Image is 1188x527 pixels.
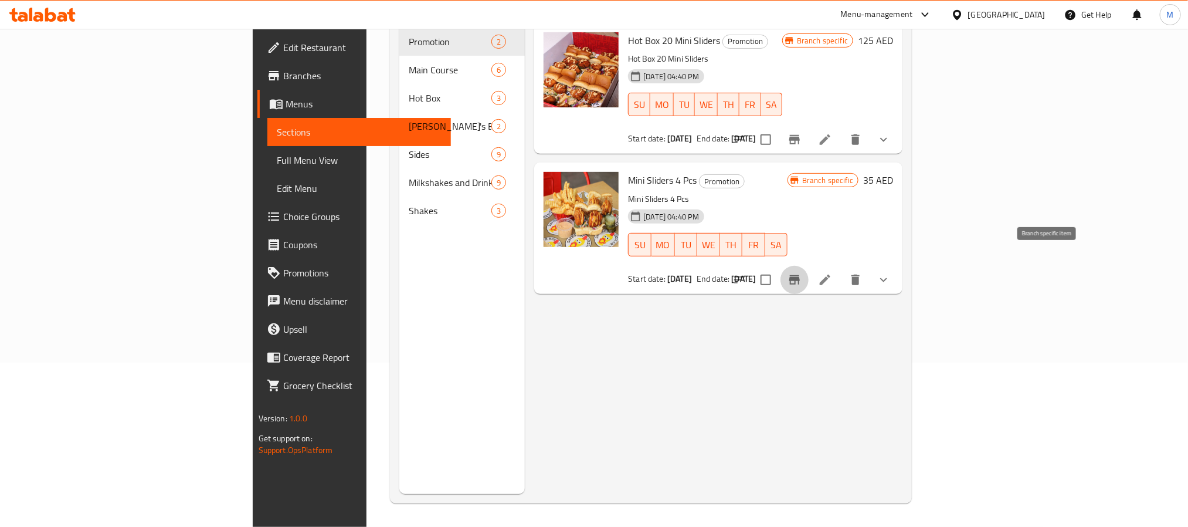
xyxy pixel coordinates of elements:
[409,119,491,133] div: Dave's Bites
[747,237,760,254] span: FR
[492,149,505,160] span: 9
[257,287,451,315] a: Menu disclaimer
[667,271,692,286] b: [DATE]
[877,133,891,147] svg: Show Choices
[283,322,442,336] span: Upsell
[257,259,451,287] a: Promotions
[675,233,697,256] button: TU
[761,93,783,116] button: SA
[639,211,704,222] span: [DATE] 04:40 PM
[399,168,525,197] div: Milkshakes and Drinks9
[409,91,491,105] div: Hot Box
[259,431,313,446] span: Get support on:
[492,121,505,132] span: 2
[697,233,720,256] button: WE
[491,35,506,49] div: items
[409,175,491,190] span: Milkshakes and Drinks
[1167,8,1174,21] span: M
[399,23,525,229] nav: Menu sections
[858,32,893,49] h6: 125 AED
[277,125,442,139] span: Sections
[725,266,753,294] button: sort-choices
[286,97,442,111] span: Menus
[718,93,739,116] button: TH
[742,233,765,256] button: FR
[491,204,506,218] div: items
[491,119,506,133] div: items
[722,96,735,113] span: TH
[628,233,651,256] button: SU
[283,40,442,55] span: Edit Restaurant
[697,131,729,146] span: End date:
[283,350,442,364] span: Coverage Report
[863,172,893,188] h6: 35 AED
[544,172,619,247] img: Mini Sliders 4 Pcs
[259,411,287,426] span: Version:
[841,8,913,22] div: Menu-management
[702,237,715,254] span: WE
[628,93,650,116] button: SU
[780,266,809,294] button: Branch-specific-item
[700,96,713,113] span: WE
[725,126,753,154] button: sort-choices
[492,93,505,104] span: 3
[739,93,761,116] button: FR
[409,147,491,161] span: Sides
[257,371,451,400] a: Grocery Checklist
[766,96,778,113] span: SA
[841,126,870,154] button: delete
[409,204,491,218] span: Shakes
[697,271,729,286] span: End date:
[492,36,505,48] span: 2
[492,65,505,76] span: 6
[870,266,898,294] button: show more
[283,294,442,308] span: Menu disclaimer
[870,126,898,154] button: show more
[695,93,718,116] button: WE
[639,71,704,82] span: [DATE] 04:40 PM
[655,96,669,113] span: MO
[628,32,720,49] span: Hot Box 20 Mini Sliders
[674,93,695,116] button: TU
[628,131,666,146] span: Start date:
[409,119,491,133] span: [PERSON_NAME]'s Bites
[257,202,451,231] a: Choice Groups
[257,231,451,259] a: Coupons
[399,28,525,56] div: Promotion2
[770,237,783,254] span: SA
[491,63,506,77] div: items
[409,63,491,77] span: Main Course
[650,93,674,116] button: MO
[259,442,333,458] a: Support.OpsPlatform
[792,35,853,46] span: Branch specific
[818,273,832,287] a: Edit menu item
[257,343,451,371] a: Coverage Report
[744,96,756,113] span: FR
[628,192,788,207] p: Mini Sliders 4 Pcs
[491,175,506,190] div: items
[257,62,451,90] a: Branches
[765,233,788,256] button: SA
[628,171,697,189] span: Mini Sliders 4 Pcs
[277,181,442,195] span: Edit Menu
[409,35,491,49] span: Promotion
[491,91,506,105] div: items
[491,147,506,161] div: items
[633,237,646,254] span: SU
[399,84,525,112] div: Hot Box3
[780,126,809,154] button: Branch-specific-item
[283,238,442,252] span: Coupons
[723,35,768,48] span: Promotion
[399,112,525,140] div: [PERSON_NAME]'s Bites2
[283,210,442,224] span: Choice Groups
[667,131,692,146] b: [DATE]
[722,35,768,49] div: Promotion
[257,33,451,62] a: Edit Restaurant
[628,271,666,286] span: Start date:
[968,8,1046,21] div: [GEOGRAPHIC_DATA]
